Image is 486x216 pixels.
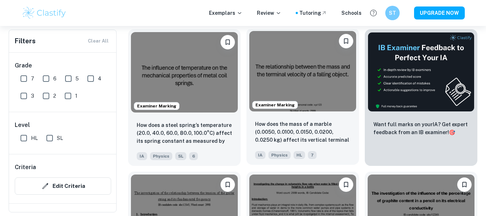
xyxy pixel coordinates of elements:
[75,92,77,100] span: 1
[137,152,147,160] span: IA
[53,92,56,100] span: 2
[22,6,67,20] img: Clastify logo
[128,29,241,166] a: Examiner MarkingBookmarkHow does a steel spring’s temperature (20.0, 40.0, 60.0, 80.0, 100.0°C) a...
[15,36,36,46] h6: Filters
[255,120,350,145] p: How does the mass of a marble (0.0050, 0.0100, 0.0150, 0.0200, 0.0250 kg) affect its vertical ter...
[253,102,297,108] span: Examiner Marking
[388,9,396,17] h6: ST
[76,75,79,83] span: 5
[246,29,359,166] a: Examiner MarkingBookmarkHow does the mass of a marble (0.0050, 0.0100, 0.0150, 0.0200, 0.0250 kg)...
[150,152,172,160] span: Physics
[449,129,455,135] span: 🎯
[189,152,198,160] span: 6
[268,151,291,159] span: Physics
[53,75,56,83] span: 6
[308,151,317,159] span: 7
[175,152,186,160] span: SL
[457,177,472,192] button: Bookmark
[31,134,38,142] span: HL
[15,121,111,129] h6: Level
[31,92,34,100] span: 3
[221,35,235,49] button: Bookmark
[367,7,380,19] button: Help and Feedback
[249,31,356,111] img: Physics IA example thumbnail: How does the mass of a marble (0.0050, 0
[373,120,469,136] p: Want full marks on your IA ? Get expert feedback from an IB examiner!
[294,151,305,159] span: HL
[339,34,353,48] button: Bookmark
[209,9,242,17] p: Exemplars
[31,75,34,83] span: 7
[414,6,465,19] button: UPGRADE NOW
[98,75,101,83] span: 4
[221,177,235,192] button: Bookmark
[15,177,111,195] button: Edit Criteria
[255,151,265,159] span: IA
[339,177,353,192] button: Bookmark
[257,9,281,17] p: Review
[15,61,111,70] h6: Grade
[57,134,63,142] span: SL
[137,121,232,146] p: How does a steel spring’s temperature (20.0, 40.0, 60.0, 80.0, 100.0°C) affect its spring constan...
[341,9,362,17] a: Schools
[365,29,477,166] a: ThumbnailWant full marks on yourIA? Get expert feedback from an IB examiner!
[134,103,179,109] span: Examiner Marking
[299,9,327,17] a: Tutoring
[15,163,36,172] h6: Criteria
[368,32,474,112] img: Thumbnail
[131,32,238,113] img: Physics IA example thumbnail: How does a steel spring’s temperature (2
[385,6,400,20] button: ST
